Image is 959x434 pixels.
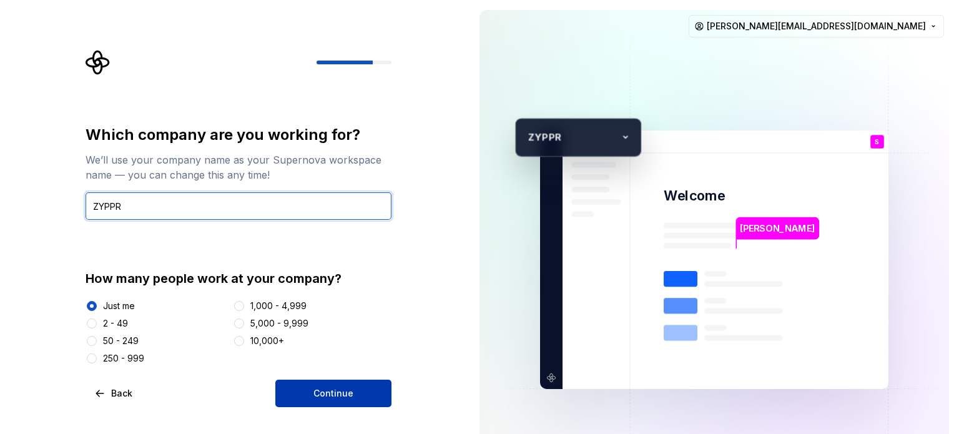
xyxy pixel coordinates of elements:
[86,152,391,182] div: We’ll use your company name as your Supernova workspace name — you can change this any time!
[103,335,139,347] div: 50 - 249
[275,380,391,407] button: Continue
[103,317,128,330] div: 2 - 49
[86,192,391,220] input: Company name
[86,125,391,145] div: Which company are you working for?
[689,15,944,37] button: [PERSON_NAME][EMAIL_ADDRESS][DOMAIN_NAME]
[707,20,926,32] span: [PERSON_NAME][EMAIL_ADDRESS][DOMAIN_NAME]
[86,380,143,407] button: Back
[103,352,144,365] div: 250 - 999
[86,50,111,75] svg: Supernova Logo
[535,129,616,145] p: YPPR
[103,300,135,312] div: Just me
[111,387,132,400] span: Back
[86,270,391,287] div: How many people work at your company?
[875,139,879,145] p: S
[250,317,308,330] div: 5,000 - 9,999
[250,300,307,312] div: 1,000 - 4,999
[740,222,815,235] p: [PERSON_NAME]
[664,187,725,205] p: Welcome
[313,387,353,400] span: Continue
[521,129,534,145] p: Z
[250,335,284,347] div: 10,000+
